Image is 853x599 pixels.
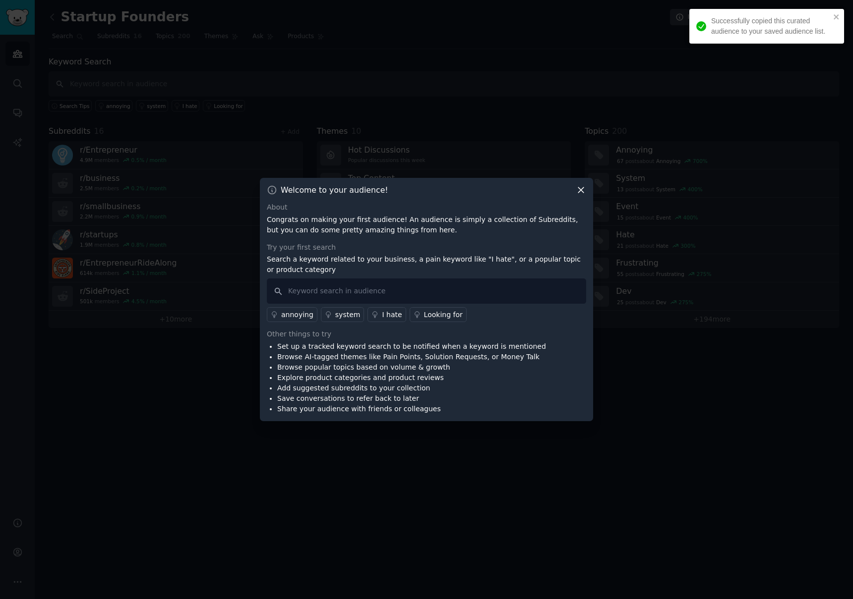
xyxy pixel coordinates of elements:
[277,341,546,352] li: Set up a tracked keyword search to be notified when a keyword is mentioned
[277,352,546,362] li: Browse AI-tagged themes like Pain Points, Solution Requests, or Money Talk
[424,310,463,320] div: Looking for
[367,307,406,322] a: I hate
[277,373,546,383] li: Explore product categories and product reviews
[267,254,586,275] p: Search a keyword related to your business, a pain keyword like "I hate", or a popular topic or pr...
[277,362,546,373] li: Browse popular topics based on volume & growth
[382,310,402,320] div: I hate
[277,393,546,404] li: Save conversations to refer back to later
[267,278,586,304] input: Keyword search in audience
[321,307,365,322] a: system
[833,13,840,21] button: close
[267,215,586,235] p: Congrats on making your first audience! An audience is simply a collection of Subreddits, but you...
[267,242,586,253] div: Try your first search
[267,202,586,213] div: About
[267,329,586,339] div: Other things to try
[335,310,361,320] div: system
[410,307,467,322] a: Looking for
[267,307,317,322] a: annoying
[281,185,388,195] h3: Welcome to your audience!
[277,383,546,393] li: Add suggested subreddits to your collection
[281,310,313,320] div: annoying
[277,404,546,414] li: Share your audience with friends or colleagues
[711,16,830,37] div: Successfully copied this curated audience to your saved audience list.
